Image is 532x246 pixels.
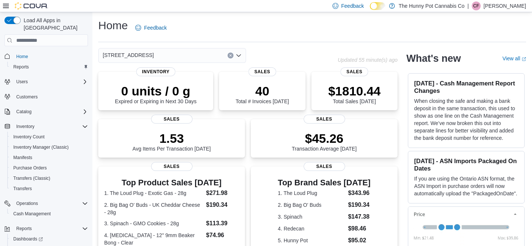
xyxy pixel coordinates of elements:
span: Load All Apps in [GEOGRAPHIC_DATA] [21,17,88,31]
button: Inventory Manager (Classic) [7,142,91,152]
p: [PERSON_NAME] [484,1,526,10]
dt: 5. Hunny Pot [278,237,345,244]
span: Manifests [10,153,88,162]
button: Transfers [7,183,91,194]
p: $45.26 [292,131,357,146]
div: Total # Invoices [DATE] [236,84,289,104]
dt: 4. Redecan [278,225,345,232]
span: Sales [151,115,192,124]
h3: [DATE] - Cash Management Report Changes [414,80,518,94]
a: Inventory Count [10,132,48,141]
span: Home [13,51,88,61]
p: 1.53 [133,131,211,146]
dt: 3. Spinach - GMO Cookies - 28g [104,220,203,227]
p: $1810.44 [328,84,381,98]
dt: 2. Big Bag O' Buds - UK Cheddar Cheese - 28g [104,201,203,216]
span: Reports [13,224,88,233]
a: Transfers (Classic) [10,174,53,183]
span: Inventory Manager (Classic) [10,143,88,152]
span: Users [13,77,88,86]
p: 0 units / 0 g [115,84,197,98]
button: Open list of options [236,53,242,58]
a: Transfers [10,184,35,193]
p: 40 [236,84,289,98]
button: Purchase Orders [7,163,91,173]
span: Sales [341,67,368,76]
span: Transfers (Classic) [13,175,50,181]
div: Expired or Expiring in Next 30 Days [115,84,197,104]
a: View allExternal link [502,55,526,61]
p: Updated 55 minute(s) ago [338,57,398,63]
button: Operations [1,198,91,209]
dd: $74.96 [206,231,239,240]
span: Purchase Orders [13,165,47,171]
div: Transaction Average [DATE] [292,131,357,152]
span: Catalog [16,109,31,115]
button: Cash Management [7,209,91,219]
div: Callie Fraczek [472,1,481,10]
span: Feedback [144,24,167,31]
a: Customers [13,92,41,101]
span: Catalog [13,107,88,116]
h1: Home [98,18,128,33]
dd: $98.46 [348,224,371,233]
button: Clear input [228,53,233,58]
a: Manifests [10,153,35,162]
a: Home [13,52,31,61]
span: Transfers [10,184,88,193]
span: Dashboards [10,235,88,243]
dd: $147.38 [348,212,371,221]
span: Home [16,54,28,60]
span: Inventory [13,122,88,131]
span: Inventory [16,124,34,129]
button: Inventory [13,122,37,131]
p: The Hunny Pot Cannabis Co [399,1,464,10]
span: Cash Management [10,209,88,218]
dt: 1. The Loud Plug [278,189,345,197]
dd: $113.39 [206,219,239,228]
span: Transfers (Classic) [10,174,88,183]
button: Users [1,77,91,87]
span: Customers [13,92,88,101]
h3: Top Product Sales [DATE] [104,178,239,187]
span: Inventory Count [13,134,45,140]
span: Sales [248,67,276,76]
dt: 1. The Loud Plug - Exotic Gas - 28g [104,189,203,197]
span: Transfers [13,186,32,192]
span: Dashboards [13,236,43,242]
a: Cash Management [10,209,54,218]
span: Cash Management [13,211,51,217]
span: Users [16,79,28,85]
span: Operations [13,199,88,208]
input: Dark Mode [370,2,385,10]
button: Catalog [13,107,34,116]
button: Reports [13,224,35,233]
div: Avg Items Per Transaction [DATE] [133,131,211,152]
dd: $343.96 [348,189,371,198]
span: Inventory [136,67,175,76]
h2: What's new [406,53,461,64]
span: CF [473,1,479,10]
h3: Top Brand Sales [DATE] [278,178,371,187]
dt: 3. Spinach [278,213,345,220]
span: Customers [16,94,38,100]
span: Reports [10,63,88,71]
a: Reports [10,63,32,71]
h3: [DATE] - ASN Imports Packaged On Dates [414,157,518,172]
p: | [467,1,469,10]
dd: $190.34 [206,200,239,209]
span: Sales [304,115,345,124]
span: Inventory Count [10,132,88,141]
dd: $95.02 [348,236,371,245]
button: Transfers (Classic) [7,173,91,183]
button: Home [1,51,91,61]
button: Operations [13,199,41,208]
span: Sales [151,162,192,171]
a: Dashboards [10,235,46,243]
svg: External link [522,57,526,61]
dd: $271.98 [206,189,239,198]
span: Manifests [13,155,32,161]
span: Operations [16,200,38,206]
button: Customers [1,91,91,102]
